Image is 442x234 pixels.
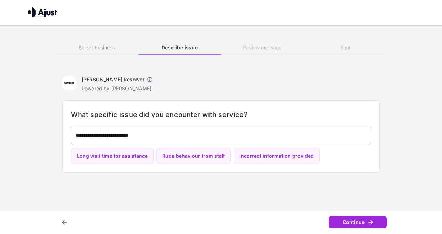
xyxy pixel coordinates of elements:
img: Ajust [28,7,57,17]
h6: Select business [55,44,138,51]
h6: Review message [221,44,304,51]
h6: [PERSON_NAME] Resolver [82,76,144,83]
img: Myer [62,76,76,90]
h6: Describe issue [138,44,221,51]
h6: Sent [304,44,387,51]
button: Incorrect information provided [234,148,320,164]
button: Long wait time for assistance [71,148,154,164]
h6: What specific issue did you encounter with service? [71,109,371,120]
button: Rude behaviour from staff [156,148,231,164]
button: Continue [329,216,387,229]
p: Powered by [PERSON_NAME] [82,85,155,92]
